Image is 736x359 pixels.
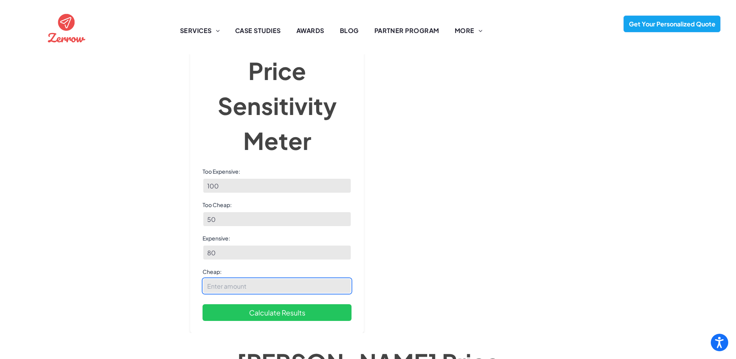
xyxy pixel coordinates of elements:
a: AWARDS [289,26,332,35]
label: Too Cheap: [203,201,352,209]
a: BLOG [332,26,367,35]
img: the logo for zernow is a red circle with an airplane in it . [46,7,87,49]
h2: Price Sensitivity Meter [203,53,352,158]
label: Too Expensive: [203,167,352,175]
label: Cheap: [203,268,352,275]
a: CASE STUDIES [227,26,289,35]
button: Calculate Results [203,304,352,321]
a: PARTNER PROGRAM [367,26,447,35]
input: Enter amount [203,278,352,294]
input: Enter amount [203,178,352,193]
a: Get Your Personalized Quote [623,16,720,32]
input: Enter amount [203,245,352,260]
label: Expensive: [203,234,352,242]
a: SERVICES [172,26,227,35]
input: Enter amount [203,211,352,227]
a: MORE [447,26,490,35]
span: Get Your Personalized Quote [626,16,718,32]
